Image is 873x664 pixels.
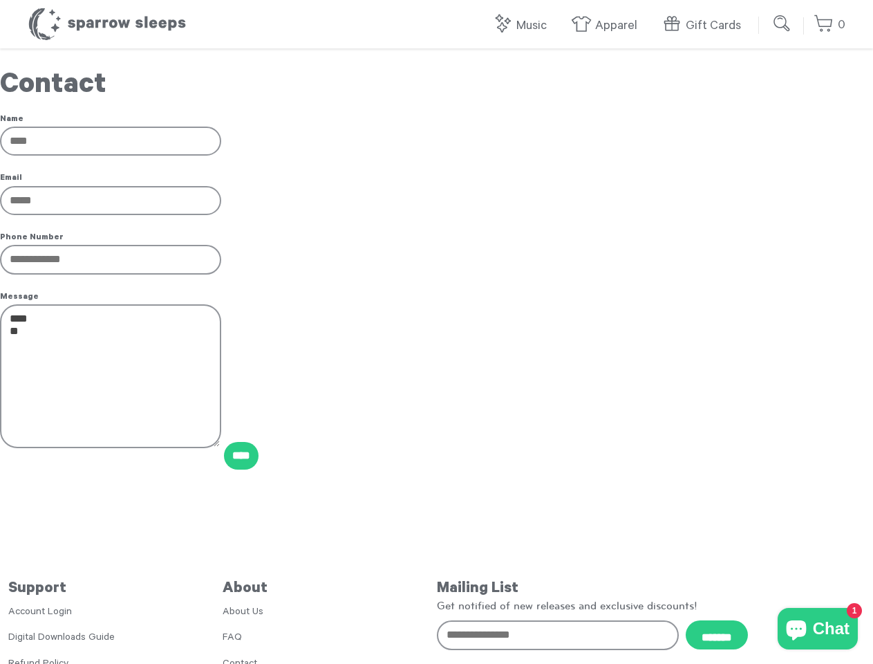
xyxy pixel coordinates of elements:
[223,580,437,598] h5: About
[492,11,554,41] a: Music
[773,608,862,653] inbox-online-store-chat: Shopify online store chat
[437,580,865,598] h5: Mailing List
[571,11,644,41] a: Apparel
[8,633,115,644] a: Digital Downloads Guide
[223,607,263,618] a: About Us
[661,11,748,41] a: Gift Cards
[814,10,845,40] a: 0
[8,607,72,618] a: Account Login
[437,598,865,614] p: Get notified of new releases and exclusive discounts!
[223,633,242,644] a: FAQ
[8,580,223,598] h5: Support
[769,10,796,37] input: Submit
[28,7,187,41] h1: Sparrow Sleeps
